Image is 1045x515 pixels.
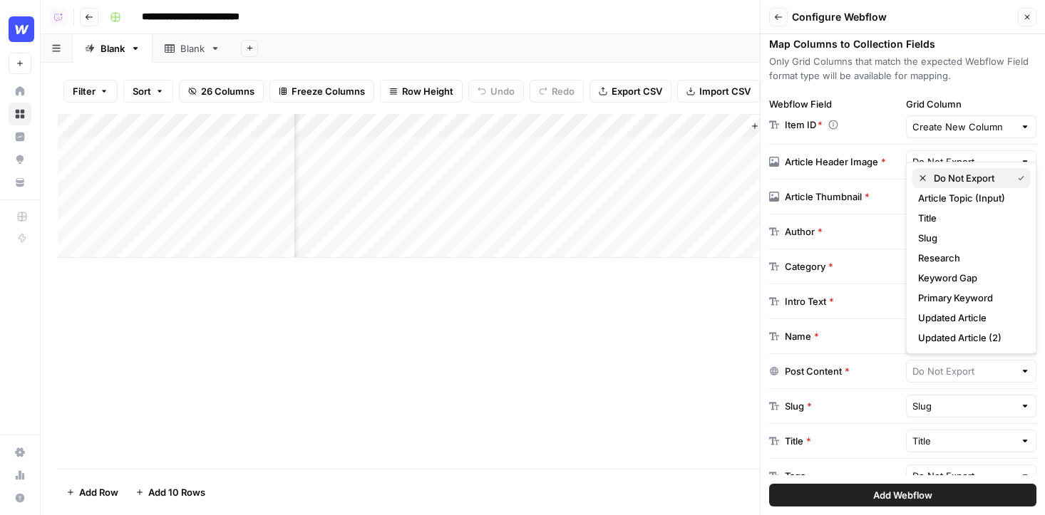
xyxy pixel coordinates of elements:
[9,171,31,194] a: Your Data
[918,231,1019,245] span: Slug
[934,171,1007,185] span: Do Not Export
[58,481,127,504] button: Add Row
[490,84,515,98] span: Undo
[269,80,374,103] button: Freeze Columns
[785,469,805,483] div: Tags
[918,271,1019,285] span: Keyword Gap
[9,125,31,148] a: Insights
[912,434,1015,448] input: Title
[769,97,900,111] div: Webflow Field
[552,84,575,98] span: Redo
[153,34,232,63] a: Blank
[881,155,886,169] span: Required
[918,291,1019,305] span: Primary Keyword
[9,441,31,464] a: Settings
[9,148,31,171] a: Opportunities
[818,224,823,239] span: Required
[79,485,118,499] span: Add Row
[785,364,850,378] div: Post Content
[123,80,173,103] button: Sort
[873,488,932,502] span: Add Webflow
[148,485,205,499] span: Add 10 Rows
[677,80,760,103] button: Import CSV
[468,80,524,103] button: Undo
[9,487,31,509] button: Help + Support
[380,80,463,103] button: Row Height
[785,434,811,448] div: Title
[829,294,834,308] span: Required
[9,464,31,487] a: Usage
[785,259,833,274] div: Category
[912,364,1015,378] input: Do Not Export
[402,84,453,98] span: Row Height
[530,80,584,103] button: Redo
[73,84,96,98] span: Filter
[912,469,1015,483] input: Do Not Export
[769,54,1036,83] p: Only Grid Columns that match the expected Webflow Field format type will be available for mapping.
[73,34,153,63] a: Blank
[9,16,34,42] img: Webflow Logo
[699,84,751,98] span: Import CSV
[612,84,662,98] span: Export CSV
[912,399,1015,413] input: Slug
[785,118,823,132] p: Item ID
[828,259,833,274] span: Required
[918,331,1019,345] span: Updated Article (2)
[807,399,812,413] span: Required
[912,155,1015,169] input: Do Not Export
[9,103,31,125] a: Browse
[906,97,1037,111] label: Grid Column
[806,434,811,448] span: Required
[292,84,365,98] span: Freeze Columns
[785,224,823,239] div: Author
[845,364,850,378] span: Required
[769,484,1036,506] button: Add Webflow
[180,41,205,56] div: Blank
[865,189,870,204] span: Required
[785,294,834,308] div: Intro Text
[201,84,254,98] span: 26 Columns
[785,155,886,169] div: Article Header Image
[63,80,118,103] button: Filter
[769,37,1036,51] h3: Map Columns to Collection Fields
[785,189,870,204] div: Article Thumbnail
[9,80,31,103] a: Home
[814,329,819,343] span: Required
[818,119,823,130] span: Required
[745,117,819,135] button: Add Column
[918,251,1019,265] span: Research
[785,329,819,343] div: Name
[127,481,214,504] button: Add 10 Rows
[101,41,125,56] div: Blank
[179,80,264,103] button: 26 Columns
[133,84,151,98] span: Sort
[918,191,1019,205] span: Article Topic (Input)
[912,120,1015,134] input: Create New Column
[9,11,31,47] button: Workspace: Webflow
[785,399,812,413] div: Slug
[918,311,1019,325] span: Updated Article
[590,80,671,103] button: Export CSV
[918,211,1019,225] span: Title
